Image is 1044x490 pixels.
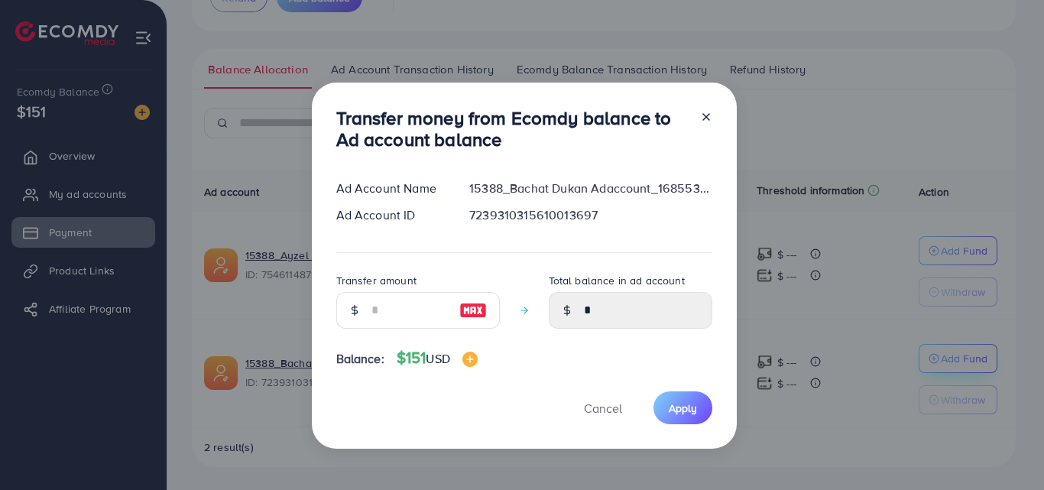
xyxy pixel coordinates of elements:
img: image [459,301,487,320]
button: Cancel [565,391,641,424]
span: Cancel [584,400,622,417]
div: 15388_Bachat Dukan Adaccount_1685533292066 [457,180,724,197]
span: Balance: [336,350,384,368]
span: Apply [669,401,697,416]
h3: Transfer money from Ecomdy balance to Ad account balance [336,107,688,151]
div: 7239310315610013697 [457,206,724,224]
label: Transfer amount [336,273,417,288]
h4: $151 [397,349,478,368]
div: Ad Account Name [324,180,458,197]
div: Ad Account ID [324,206,458,224]
label: Total balance in ad account [549,273,685,288]
img: image [462,352,478,367]
span: USD [426,350,449,367]
iframe: Chat [979,421,1033,479]
button: Apply [653,391,712,424]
